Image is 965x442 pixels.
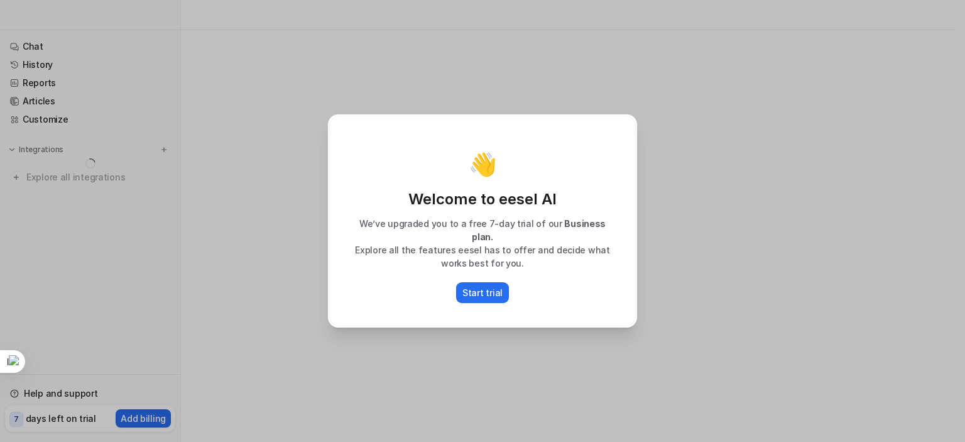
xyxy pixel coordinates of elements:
[462,286,503,299] p: Start trial
[469,152,497,177] p: 👋
[342,243,623,270] p: Explore all the features eesel has to offer and decide what works best for you.
[342,217,623,243] p: We’ve upgraded you to a free 7-day trial of our
[456,282,509,303] button: Start trial
[342,189,623,209] p: Welcome to eesel AI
